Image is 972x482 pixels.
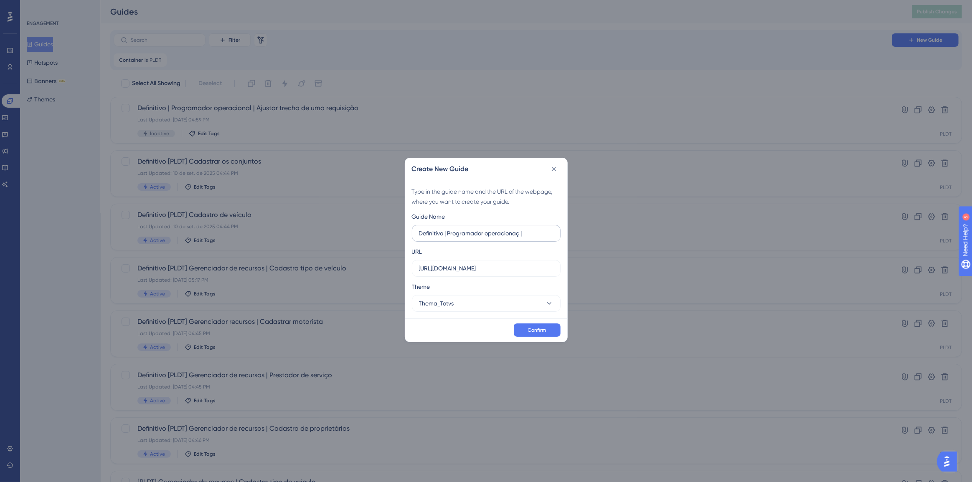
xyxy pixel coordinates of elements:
[419,298,454,308] span: Thema_Totvs
[412,187,561,207] div: Type in the guide name and the URL of the webpage, where you want to create your guide.
[528,327,546,333] span: Confirm
[937,449,962,474] iframe: UserGuiding AI Assistant Launcher
[412,247,422,257] div: URL
[20,2,52,12] span: Need Help?
[412,282,430,292] span: Theme
[419,229,553,238] input: How to Create
[419,264,553,273] input: https://www.example.com
[412,164,469,174] h2: Create New Guide
[412,212,445,222] div: Guide Name
[58,4,61,11] div: 5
